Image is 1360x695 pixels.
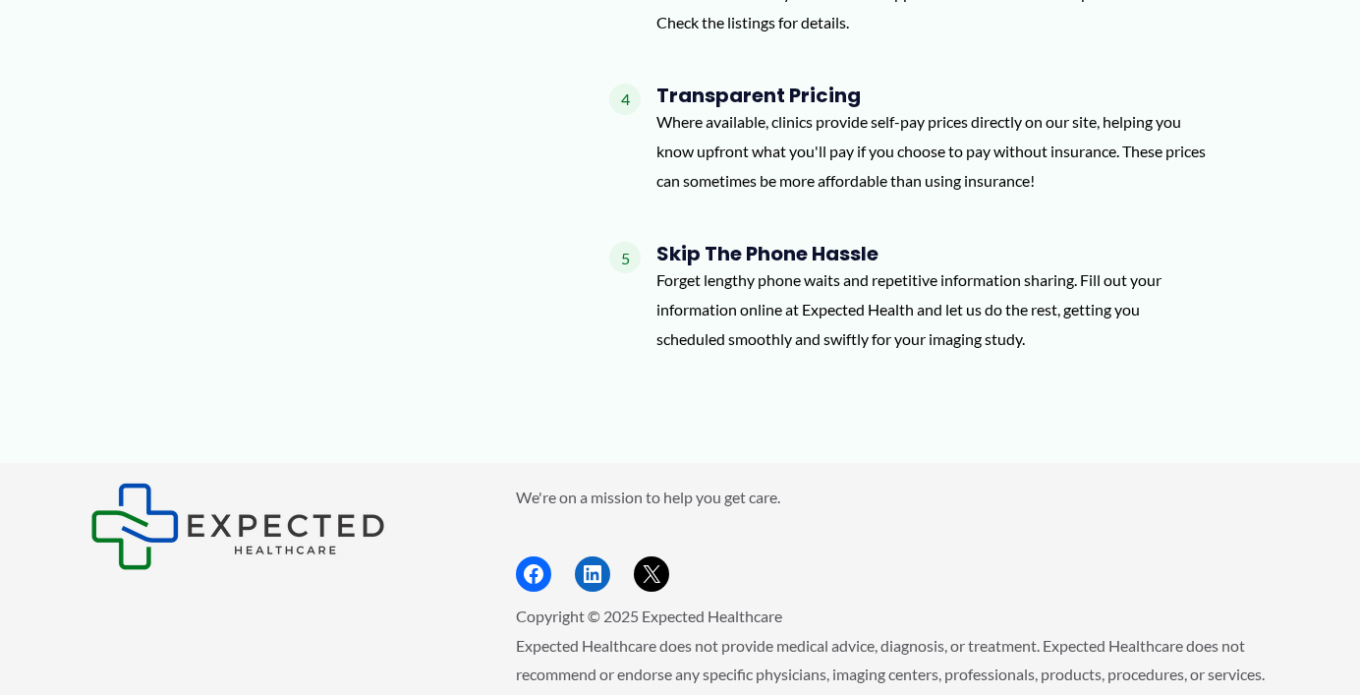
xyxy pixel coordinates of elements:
h4: Skip the Phone Hassle [656,242,1207,265]
p: Where available, clinics provide self-pay prices directly on our site, helping you know upfront w... [656,107,1207,195]
span: 5 [609,242,641,273]
span: Copyright © 2025 Expected Healthcare [516,607,782,625]
aside: Footer Widget 1 [90,483,467,570]
h4: Transparent Pricing [656,84,1207,107]
aside: Footer Widget 2 [516,483,1270,592]
span: 4 [609,84,641,115]
img: Expected Healthcare Logo - side, dark font, small [90,483,385,570]
p: Forget lengthy phone waits and repetitive information sharing. Fill out your information online a... [656,265,1207,353]
p: We're on a mission to help you get care. [516,483,1270,512]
